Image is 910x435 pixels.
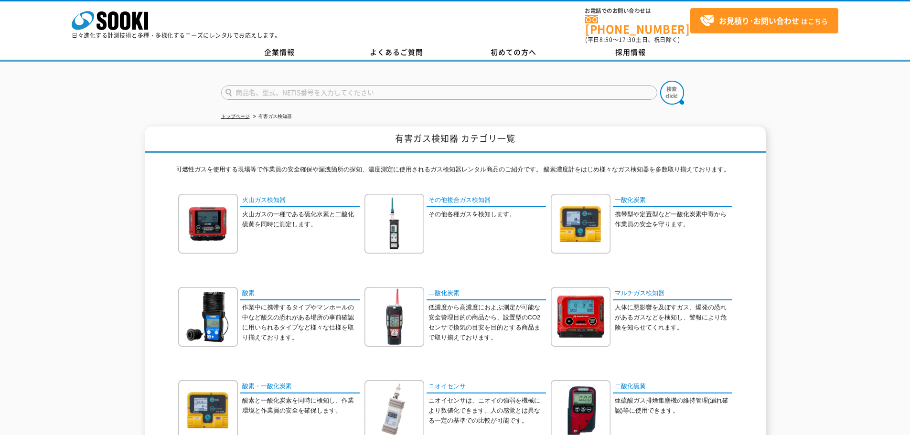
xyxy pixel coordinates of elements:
[251,112,292,122] li: 有害ガス検知器
[585,35,680,44] span: (平日 ～ 土日、祝日除く)
[242,210,360,230] p: 火山ガスの一種である硫化水素と二酸化硫黄を同時に測定します。
[427,194,546,208] a: その他複合ガス検知器
[178,194,238,254] img: 火山ガス検知器
[242,303,360,342] p: 作業中に携帯するタイプやマンホールの中など酸欠の恐れがある場所の事前確認に用いられるタイプなど様々な仕様を取り揃えております。
[240,380,360,394] a: 酸素・一酸化炭素
[551,194,610,254] img: 一酸化炭素
[428,396,546,425] p: ニオイセンサは、ニオイの強弱を機械により数値化できます。人の感覚とは異なる一定の基準での比較が可能です。
[72,32,281,38] p: 日々進化する計測技術と多種・多様化するニーズにレンタルでお応えします。
[660,81,684,105] img: btn_search.png
[551,287,610,347] img: マルチガス検知器
[428,303,546,342] p: 低濃度から高濃度におよぶ測定が可能な安全管理目的の商品から、設置型のCO2センサで換気の目安を目的とする商品まで取り揃えております。
[427,380,546,394] a: ニオイセンサ
[364,194,424,254] img: その他複合ガス検知器
[690,8,838,33] a: お見積り･お問い合わせはこちら
[613,380,732,394] a: 二酸化硫黄
[613,287,732,301] a: マルチガス検知器
[572,45,689,60] a: 採用情報
[615,210,732,230] p: 携帯型や定置型など一酸化炭素中毒から作業員の安全を守ります。
[619,35,636,44] span: 17:30
[615,303,732,332] p: 人体に悪影響を及ぼすガス、爆発の恐れがあるガスなどを検知し、警報により危険を知らせてくれます。
[176,165,735,180] p: 可燃性ガスを使用する現場等で作業員の安全確保や漏洩箇所の探知、濃度測定に使用されるガス検知器レンタル商品のご紹介です。 酸素濃度計をはじめ様々なガス検知器を多数取り揃えております。
[613,194,732,208] a: 一酸化炭素
[338,45,455,60] a: よくあるご質問
[719,15,799,26] strong: お見積り･お問い合わせ
[178,287,238,347] img: 酸素
[145,127,766,153] h1: 有害ガス検知器 カテゴリ一覧
[491,47,536,57] span: 初めての方へ
[615,396,732,416] p: 亜硫酸ガス排煙集塵機の維持管理(漏れ確認)等に使用できます。
[221,114,250,119] a: トップページ
[455,45,572,60] a: 初めての方へ
[240,287,360,301] a: 酸素
[221,45,338,60] a: 企業情報
[700,14,828,28] span: はこちら
[427,287,546,301] a: 二酸化炭素
[242,396,360,416] p: 酸素と一酸化炭素を同時に検知し、作業環境と作業員の安全を確保します。
[364,287,424,347] img: 二酸化炭素
[600,35,613,44] span: 8:50
[585,8,690,14] span: お電話でのお問い合わせは
[428,210,546,220] p: その他各種ガスを検知します。
[221,85,657,100] input: 商品名、型式、NETIS番号を入力してください
[240,194,360,208] a: 火山ガス検知器
[585,15,690,34] a: [PHONE_NUMBER]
